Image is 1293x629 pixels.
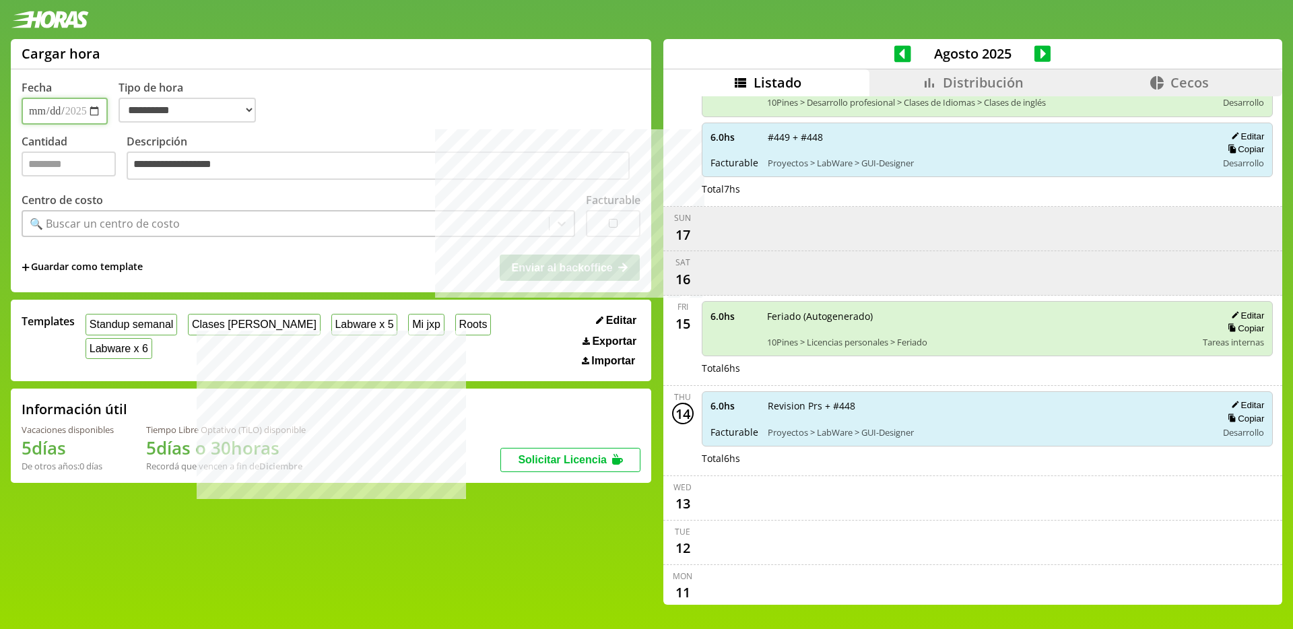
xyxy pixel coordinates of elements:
[672,537,694,559] div: 12
[768,131,1208,143] span: #449 + #448
[1223,157,1264,169] span: Desarrollo
[710,426,758,438] span: Facturable
[767,96,1208,108] span: 10Pines > Desarrollo profesional > Clases de Idiomas > Clases de inglés
[331,314,398,335] button: Labware x 5
[119,80,267,125] label: Tipo de hora
[592,335,636,347] span: Exportar
[702,452,1273,465] div: Total 6 hs
[710,156,758,169] span: Facturable
[1227,310,1264,321] button: Editar
[259,460,302,472] b: Diciembre
[677,301,688,312] div: Fri
[119,98,256,123] select: Tipo de hora
[1224,323,1264,334] button: Copiar
[408,314,444,335] button: Mi jxp
[127,152,630,180] textarea: Descripción
[86,338,152,359] button: Labware x 6
[675,257,690,268] div: Sat
[672,403,694,424] div: 14
[1227,399,1264,411] button: Editar
[146,424,306,436] div: Tiempo Libre Optativo (TiLO) disponible
[578,335,640,348] button: Exportar
[127,134,640,183] label: Descripción
[767,310,1194,323] span: Feriado (Autogenerado)
[768,426,1208,438] span: Proyectos > LabWare > GUI-Designer
[672,268,694,290] div: 16
[11,11,89,28] img: logotipo
[518,454,607,465] span: Solicitar Licencia
[710,310,758,323] span: 6.0 hs
[1203,336,1264,348] span: Tareas internas
[768,399,1208,412] span: Revision Prs + #448
[710,131,758,143] span: 6.0 hs
[1224,143,1264,155] button: Copiar
[663,96,1282,603] div: scrollable content
[672,582,694,603] div: 11
[22,436,114,460] h1: 5 días
[606,314,636,327] span: Editar
[754,73,801,92] span: Listado
[767,336,1194,348] span: 10Pines > Licencias personales > Feriado
[22,314,75,329] span: Templates
[455,314,491,335] button: Roots
[22,424,114,436] div: Vacaciones disponibles
[22,44,100,63] h1: Cargar hora
[675,526,690,537] div: Tue
[1170,73,1209,92] span: Cecos
[586,193,640,207] label: Facturable
[592,314,640,327] button: Editar
[911,44,1034,63] span: Agosto 2025
[672,312,694,334] div: 15
[30,216,180,231] div: 🔍 Buscar un centro de costo
[22,400,127,418] h2: Información útil
[22,260,30,275] span: +
[702,362,1273,374] div: Total 6 hs
[672,224,694,245] div: 17
[22,152,116,176] input: Cantidad
[674,391,691,403] div: Thu
[673,570,692,582] div: Mon
[146,460,306,472] div: Recordá que vencen a fin de
[943,73,1024,92] span: Distribución
[1223,96,1264,108] span: Desarrollo
[22,193,103,207] label: Centro de costo
[1223,426,1264,438] span: Desarrollo
[188,314,321,335] button: Clases [PERSON_NAME]
[500,448,640,472] button: Solicitar Licencia
[146,436,306,460] h1: 5 días o 30 horas
[22,80,52,95] label: Fecha
[86,314,177,335] button: Standup semanal
[672,493,694,515] div: 13
[673,482,692,493] div: Wed
[1224,413,1264,424] button: Copiar
[768,157,1208,169] span: Proyectos > LabWare > GUI-Designer
[591,355,635,367] span: Importar
[22,260,143,275] span: +Guardar como template
[702,183,1273,195] div: Total 7 hs
[1227,131,1264,142] button: Editar
[710,399,758,412] span: 6.0 hs
[22,460,114,472] div: De otros años: 0 días
[22,134,127,183] label: Cantidad
[674,212,691,224] div: Sun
